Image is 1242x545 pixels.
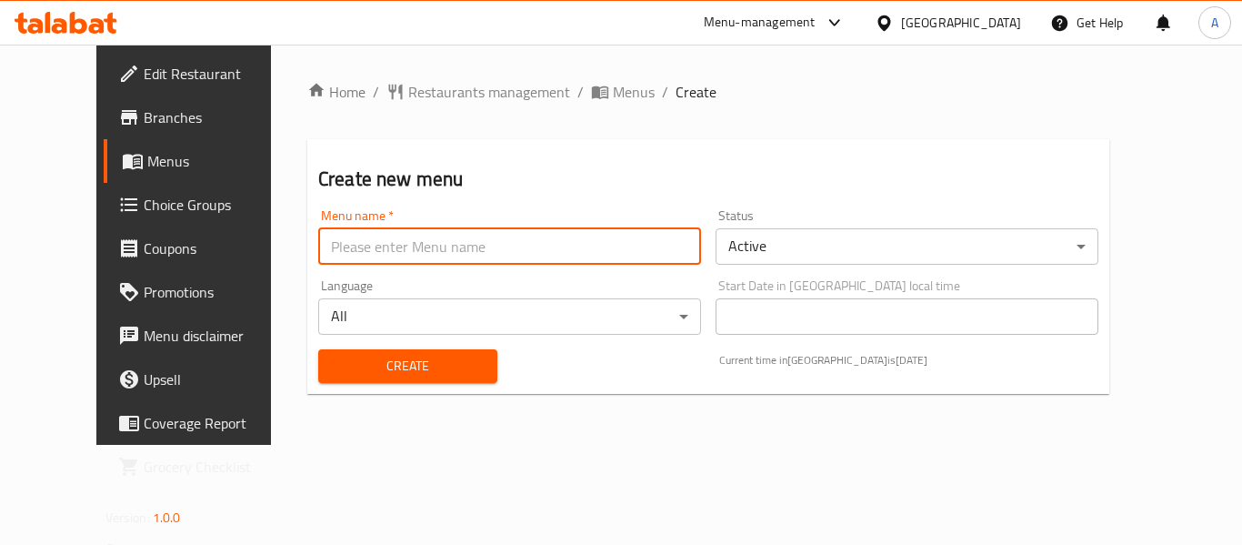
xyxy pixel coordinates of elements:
[307,81,1109,103] nav: breadcrumb
[716,228,1098,265] div: Active
[613,81,655,103] span: Menus
[147,150,289,172] span: Menus
[719,352,1098,368] p: Current time in [GEOGRAPHIC_DATA] is [DATE]
[104,270,304,314] a: Promotions
[104,358,304,401] a: Upsell
[662,81,668,103] li: /
[104,52,304,96] a: Edit Restaurant
[104,183,304,227] a: Choice Groups
[144,281,289,303] span: Promotions
[144,412,289,434] span: Coverage Report
[577,81,584,103] li: /
[144,63,289,85] span: Edit Restaurant
[386,81,570,103] a: Restaurants management
[104,445,304,489] a: Grocery Checklist
[144,368,289,390] span: Upsell
[318,349,497,383] button: Create
[307,81,366,103] a: Home
[104,227,304,270] a: Coupons
[408,81,570,103] span: Restaurants management
[373,81,379,103] li: /
[318,166,1098,193] h2: Create new menu
[1211,13,1218,33] span: A
[318,298,701,335] div: All
[105,506,150,530] span: Version:
[144,325,289,347] span: Menu disclaimer
[144,237,289,259] span: Coupons
[318,228,701,265] input: Please enter Menu name
[333,355,483,378] span: Create
[591,81,655,103] a: Menus
[901,13,1021,33] div: [GEOGRAPHIC_DATA]
[704,12,816,34] div: Menu-management
[144,456,289,478] span: Grocery Checklist
[676,81,716,103] span: Create
[104,314,304,358] a: Menu disclaimer
[104,139,304,183] a: Menus
[144,194,289,216] span: Choice Groups
[104,96,304,139] a: Branches
[153,506,181,530] span: 1.0.0
[104,401,304,445] a: Coverage Report
[144,106,289,128] span: Branches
